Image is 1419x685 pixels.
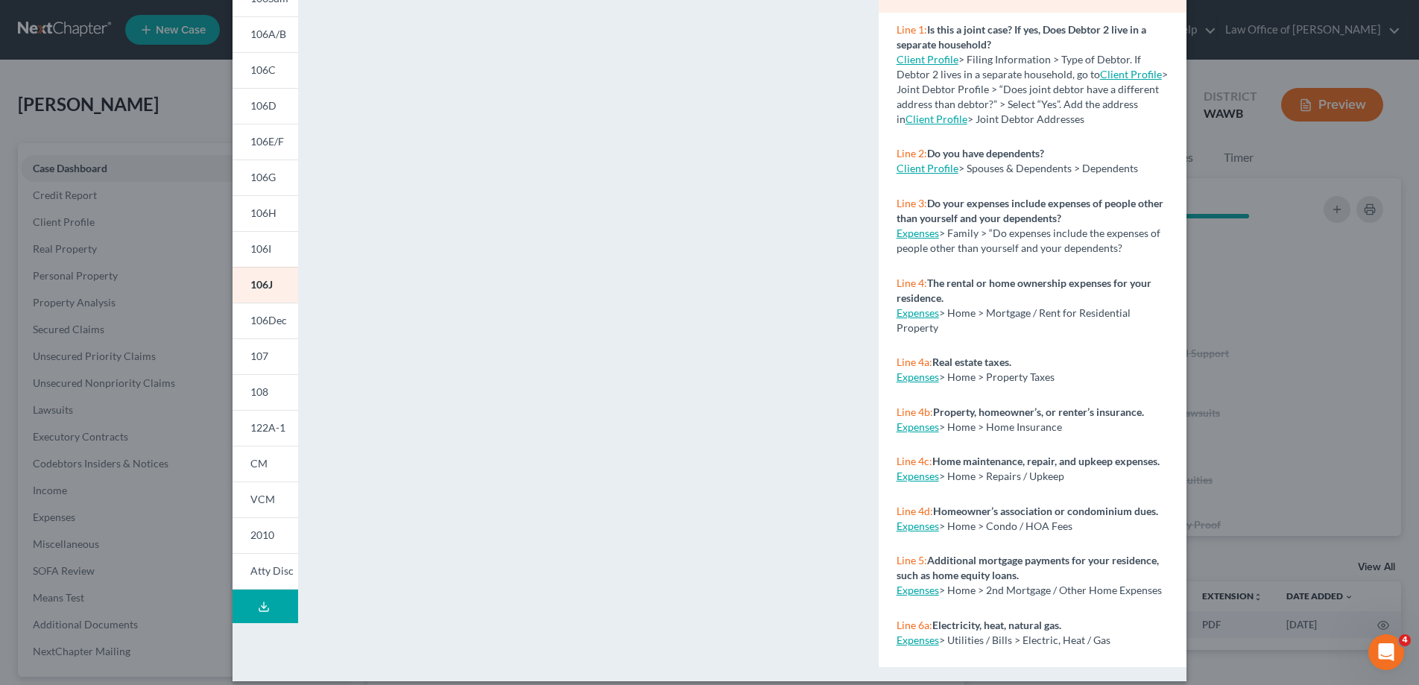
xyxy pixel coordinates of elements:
strong: Real estate taxes. [932,356,1011,368]
a: 106H [233,195,298,231]
span: 4 [1399,634,1411,646]
span: > Home > Property Taxes [939,370,1055,383]
a: Atty Disc [233,553,298,590]
span: 106C [250,63,276,76]
span: Line 4b: [897,405,933,418]
a: Expenses [897,634,939,646]
iframe: Intercom live chat [1368,634,1404,670]
a: 106E/F [233,124,298,160]
span: 106I [250,242,271,255]
a: Expenses [897,520,939,532]
a: Expenses [897,584,939,596]
span: > Home > Condo / HOA Fees [939,520,1072,532]
span: > Filing Information > Type of Debtor. If Debtor 2 lives in a separate household, go to [897,53,1141,81]
a: Client Profile [906,113,967,125]
span: > Home > Repairs / Upkeep [939,470,1064,482]
span: Atty Disc [250,564,294,577]
span: > Home > 2nd Mortgage / Other Home Expenses [939,584,1162,596]
a: 106G [233,160,298,195]
span: 106E/F [250,135,284,148]
span: 106J [250,278,273,291]
a: CM [233,446,298,482]
span: > Family > “Do expenses include the expenses of people other than yourself and your dependents? [897,227,1160,254]
span: Line 4d: [897,505,933,517]
strong: Do you have dependents? [927,147,1044,160]
span: 122A-1 [250,421,285,434]
strong: Property, homeowner’s, or renter’s insurance. [933,405,1144,418]
a: 106C [233,52,298,88]
span: 106G [250,171,276,183]
a: 106Dec [233,303,298,338]
span: Line 4c: [897,455,932,467]
a: Expenses [897,306,939,319]
a: Client Profile [897,162,958,174]
span: CM [250,457,268,470]
span: 2010 [250,528,274,541]
strong: Additional mortgage payments for your residence, such as home equity loans. [897,554,1159,581]
strong: Electricity, heat, natural gas. [932,619,1061,631]
span: Line 2: [897,147,927,160]
a: 106D [233,88,298,124]
a: Expenses [897,370,939,383]
a: Expenses [897,470,939,482]
span: Line 5: [897,554,927,566]
span: Line 1: [897,23,927,36]
a: 122A-1 [233,410,298,446]
span: 106H [250,206,276,219]
a: VCM [233,482,298,517]
a: Client Profile [1100,68,1162,81]
span: Line 6a: [897,619,932,631]
a: Expenses [897,420,939,433]
span: > Utilities / Bills > Electric, Heat / Gas [939,634,1110,646]
a: 106I [233,231,298,267]
a: 2010 [233,517,298,553]
strong: Home maintenance, repair, and upkeep expenses. [932,455,1160,467]
strong: The rental or home ownership expenses for your residence. [897,277,1151,304]
strong: Do your expenses include expenses of people other than yourself and your dependents? [897,197,1163,224]
span: 106Dec [250,314,287,326]
a: 107 [233,338,298,374]
a: 108 [233,374,298,410]
span: > Joint Debtor Addresses [906,113,1084,125]
span: 108 [250,385,268,398]
strong: Homeowner’s association or condominium dues. [933,505,1158,517]
span: > Home > Home Insurance [939,420,1062,433]
span: > Spouses & Dependents > Dependents [958,162,1138,174]
span: 106D [250,99,276,112]
span: Line 3: [897,197,927,209]
a: Expenses [897,227,939,239]
a: 106J [233,267,298,303]
span: Line 4a: [897,356,932,368]
span: Line 4: [897,277,927,289]
span: 106A/B [250,28,286,40]
span: > Home > Mortgage / Rent for Residential Property [897,306,1131,334]
span: VCM [250,493,275,505]
strong: Is this a joint case? If yes, Does Debtor 2 live in a separate household? [897,23,1146,51]
a: 106A/B [233,16,298,52]
span: 107 [250,350,268,362]
a: Client Profile [897,53,958,66]
span: > Joint Debtor Profile > “Does joint debtor have a different address than debtor?” > Select “Yes”... [897,68,1168,125]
